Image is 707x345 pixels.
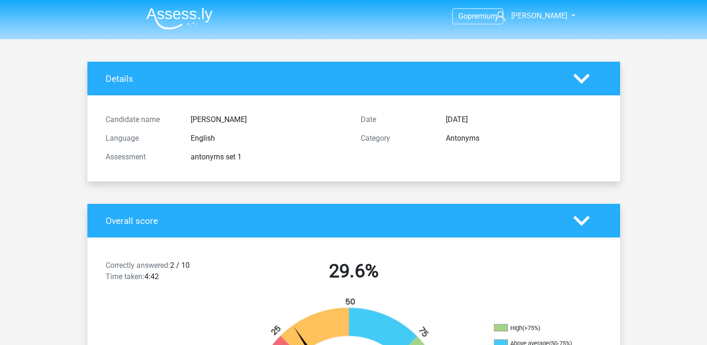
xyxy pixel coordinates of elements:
span: Correctly answered: [106,261,170,270]
img: Assessly [146,7,213,29]
div: [PERSON_NAME] [184,114,354,125]
div: English [184,133,354,144]
div: 2 / 10 4:42 [99,260,226,286]
span: [PERSON_NAME] [511,11,567,20]
a: [PERSON_NAME] [492,10,568,22]
div: [DATE] [439,114,609,125]
div: Date [354,114,439,125]
h4: Overall score [106,216,559,226]
div: Category [354,133,439,144]
h2: 29.6% [233,260,474,282]
div: Antonyms [439,133,609,144]
div: Language [99,133,184,144]
div: (>75%) [522,324,540,331]
span: Go [458,12,468,21]
div: Assessment [99,151,184,163]
li: High [494,324,587,332]
div: antonyms set 1 [184,151,354,163]
span: Time taken: [106,272,144,281]
div: Candidate name [99,114,184,125]
h4: Details [106,73,559,84]
a: Gopremium [453,10,503,22]
span: premium [468,12,497,21]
